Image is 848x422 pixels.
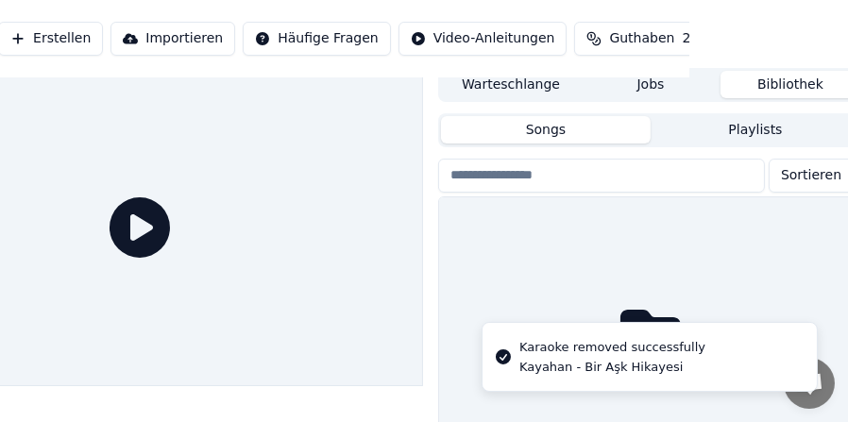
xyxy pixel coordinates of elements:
button: Warteschlange [441,71,581,98]
button: Importieren [110,22,235,56]
button: Häufige Fragen [243,22,391,56]
button: Songs [441,116,651,143]
button: Guthaben273 [574,22,720,56]
div: Kayahan - Bir Aşk Hikayesi [519,359,705,376]
div: Karaoke removed successfully [519,338,705,357]
span: 273 [683,29,708,48]
span: Guthaben [609,29,674,48]
button: Video-Anleitungen [399,22,568,56]
button: Jobs [581,71,721,98]
span: Sortieren [781,166,841,185]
